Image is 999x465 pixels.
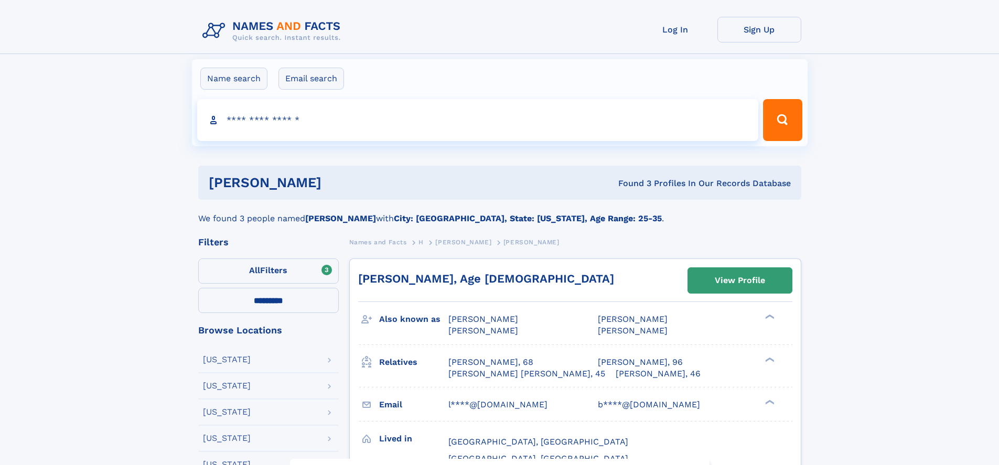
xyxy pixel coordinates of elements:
[198,237,339,247] div: Filters
[249,265,260,275] span: All
[762,313,775,320] div: ❯
[448,437,628,447] span: [GEOGRAPHIC_DATA], [GEOGRAPHIC_DATA]
[203,382,251,390] div: [US_STATE]
[418,239,424,246] span: H
[198,17,349,45] img: Logo Names and Facts
[349,235,407,248] a: Names and Facts
[762,398,775,405] div: ❯
[717,17,801,42] a: Sign Up
[762,356,775,363] div: ❯
[200,68,267,90] label: Name search
[379,310,448,328] h3: Also known as
[633,17,717,42] a: Log In
[198,326,339,335] div: Browse Locations
[448,368,605,380] a: [PERSON_NAME] [PERSON_NAME], 45
[598,356,683,368] a: [PERSON_NAME], 96
[278,68,344,90] label: Email search
[197,99,759,141] input: search input
[688,268,792,293] a: View Profile
[198,200,801,225] div: We found 3 people named with .
[470,178,791,189] div: Found 3 Profiles In Our Records Database
[203,408,251,416] div: [US_STATE]
[448,453,628,463] span: [GEOGRAPHIC_DATA], [GEOGRAPHIC_DATA]
[203,355,251,364] div: [US_STATE]
[598,314,668,324] span: [PERSON_NAME]
[448,314,518,324] span: [PERSON_NAME]
[418,235,424,248] a: H
[503,239,560,246] span: [PERSON_NAME]
[209,176,470,189] h1: [PERSON_NAME]
[448,326,518,336] span: [PERSON_NAME]
[435,239,491,246] span: [PERSON_NAME]
[598,326,668,336] span: [PERSON_NAME]
[616,368,701,380] a: [PERSON_NAME], 46
[198,258,339,284] label: Filters
[448,356,533,368] a: [PERSON_NAME], 68
[305,213,376,223] b: [PERSON_NAME]
[379,430,448,448] h3: Lived in
[394,213,662,223] b: City: [GEOGRAPHIC_DATA], State: [US_STATE], Age Range: 25-35
[715,268,765,293] div: View Profile
[358,272,614,285] a: [PERSON_NAME], Age [DEMOGRAPHIC_DATA]
[435,235,491,248] a: [PERSON_NAME]
[379,353,448,371] h3: Relatives
[379,396,448,414] h3: Email
[763,99,802,141] button: Search Button
[203,434,251,442] div: [US_STATE]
